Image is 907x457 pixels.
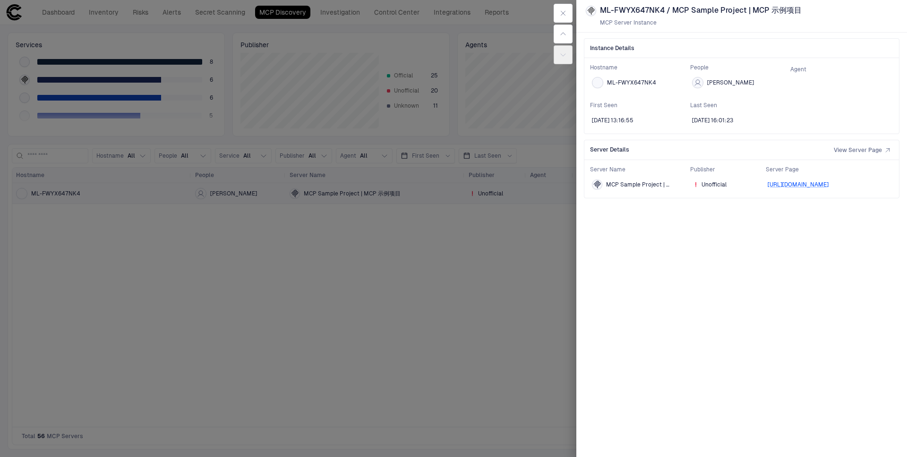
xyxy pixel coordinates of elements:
span: ML-FWYX647NK4 / MCP Sample Project | MCP 示例项目 [600,6,802,15]
span: Unofficial [702,181,727,188]
span: [PERSON_NAME] [707,79,754,86]
button: ML-FWYX647NK4 [590,75,669,90]
div: 7/28/2025 21:01:23 (GMT+00:00 UTC) [692,117,733,124]
span: Publisher [690,166,766,173]
span: Instance Details [584,39,899,58]
span: Server Page [766,166,887,173]
button: Unofficial [690,177,740,192]
span: ML-FWYX647NK4 [607,79,656,86]
span: People [690,64,790,71]
button: 7/28/2025 21:01:23 (GMT+00:00 UTC) [690,113,746,128]
span: Last Seen [690,102,790,109]
a: View Server Page [832,144,893,156]
a: [URL][DOMAIN_NAME] [768,181,829,188]
span: Agent [790,66,890,73]
span: Hostname [590,64,690,71]
span: Server Name [590,166,690,173]
span: [DATE] 13:16:55 [592,117,633,124]
span: MCP Server Instance [600,19,802,26]
span: Server Details [590,146,629,153]
button: MCP Sample Project | MCP 示例项目 [590,177,686,192]
button: 7/28/2025 18:16:55 (GMT+00:00 UTC) [590,113,647,128]
button: [PERSON_NAME] [690,75,767,90]
span: View Server Page [834,146,882,154]
button: [URL][DOMAIN_NAME] [766,177,842,192]
button: View Server Page [832,144,893,156]
span: First Seen [590,102,690,109]
div: 7/28/2025 18:16:55 (GMT+00:00 UTC) [592,117,633,124]
span: [DATE] 16:01:23 [692,117,733,124]
span: MCP Sample Project | MCP 示例项目 [606,181,673,188]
